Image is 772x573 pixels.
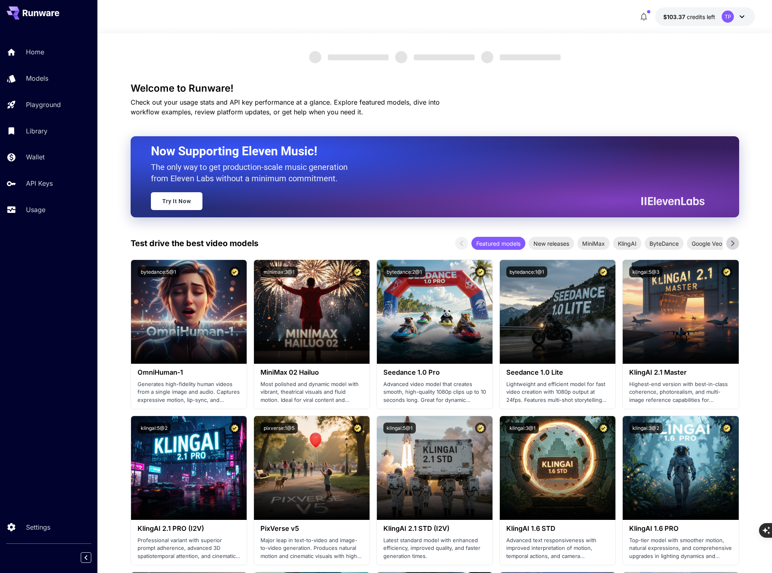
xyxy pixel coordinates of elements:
[131,98,440,116] span: Check out your usage stats and API key performance at a glance. Explore featured models, dive int...
[655,7,755,26] button: $103.36581TP
[383,423,416,434] button: klingai:5@1
[151,161,354,184] p: The only way to get production-scale music generation from Eleven Labs without a minimum commitment.
[613,237,641,250] div: KlingAI
[138,537,240,560] p: Professional variant with superior prompt adherence, advanced 3D spatiotemporal attention, and ci...
[26,73,48,83] p: Models
[475,266,486,277] button: Certified Model – Vetted for best performance and includes a commercial license.
[138,266,179,277] button: bytedance:5@1
[131,416,247,520] img: alt
[506,369,609,376] h3: Seedance 1.0 Lite
[260,380,363,404] p: Most polished and dynamic model with vibrant, theatrical visuals and fluid motion. Ideal for vira...
[623,260,738,364] img: alt
[506,525,609,532] h3: KlingAI 1.6 STD
[500,416,615,520] img: alt
[260,423,298,434] button: pixverse:1@5
[254,416,370,520] img: alt
[138,380,240,404] p: Generates high-fidelity human videos from a single image and audio. Captures expressive motion, l...
[506,266,547,277] button: bytedance:1@1
[87,550,97,565] div: Collapse sidebar
[383,266,425,277] button: bytedance:2@1
[598,423,609,434] button: Certified Model – Vetted for best performance and includes a commercial license.
[577,239,610,248] span: MiniMax
[645,237,684,250] div: ByteDance
[500,260,615,364] img: alt
[721,423,732,434] button: Certified Model – Vetted for best performance and includes a commercial license.
[663,13,715,21] div: $103.36581
[131,83,739,94] h3: Welcome to Runware!
[529,237,574,250] div: New releases
[629,369,732,376] h3: KlingAI 2.1 Master
[352,423,363,434] button: Certified Model – Vetted for best performance and includes a commercial license.
[138,423,171,434] button: klingai:5@2
[475,423,486,434] button: Certified Model – Vetted for best performance and includes a commercial license.
[229,423,240,434] button: Certified Model – Vetted for best performance and includes a commercial license.
[377,260,492,364] img: alt
[629,423,662,434] button: klingai:3@2
[645,239,684,248] span: ByteDance
[383,369,486,376] h3: Seedance 1.0 Pro
[471,239,525,248] span: Featured models
[598,266,609,277] button: Certified Model – Vetted for best performance and includes a commercial license.
[613,239,641,248] span: KlingAI
[471,237,525,250] div: Featured models
[529,239,574,248] span: New releases
[26,100,61,109] p: Playground
[506,537,609,560] p: Advanced text responsiveness with improved interpretation of motion, temporal actions, and camera...
[383,380,486,404] p: Advanced video model that creates smooth, high-quality 1080p clips up to 10 seconds long. Great f...
[687,237,727,250] div: Google Veo
[26,152,45,162] p: Wallet
[352,266,363,277] button: Certified Model – Vetted for best performance and includes a commercial license.
[383,525,486,532] h3: KlingAI 2.1 STD (I2V)
[506,380,609,404] p: Lightweight and efficient model for fast video creation with 1080p output at 24fps. Features mult...
[131,260,247,364] img: alt
[260,266,298,277] button: minimax:3@1
[629,380,732,404] p: Highest-end version with best-in-class coherence, photorealism, and multi-image reference capabil...
[26,126,47,136] p: Library
[721,266,732,277] button: Certified Model – Vetted for best performance and includes a commercial license.
[383,537,486,560] p: Latest standard model with enhanced efficiency, improved quality, and faster generation times.
[26,205,45,215] p: Usage
[623,416,738,520] img: alt
[81,552,91,563] button: Collapse sidebar
[506,423,539,434] button: klingai:3@1
[629,266,662,277] button: klingai:5@3
[138,525,240,532] h3: KlingAI 2.1 PRO (I2V)
[687,13,715,20] span: credits left
[131,237,258,249] p: Test drive the best video models
[26,47,44,57] p: Home
[151,192,202,210] a: Try It Now
[260,369,363,376] h3: MiniMax 02 Hailuo
[629,525,732,532] h3: KlingAI 1.6 PRO
[687,239,727,248] span: Google Veo
[229,266,240,277] button: Certified Model – Vetted for best performance and includes a commercial license.
[26,178,53,188] p: API Keys
[577,237,610,250] div: MiniMax
[629,537,732,560] p: Top-tier model with smoother motion, natural expressions, and comprehensive upgrades in lighting ...
[138,369,240,376] h3: OmniHuman‑1
[663,13,687,20] span: $103.37
[260,525,363,532] h3: PixVerse v5
[260,537,363,560] p: Major leap in text-to-video and image-to-video generation. Produces natural motion and cinematic ...
[151,144,699,159] h2: Now Supporting Eleven Music!
[377,416,492,520] img: alt
[254,260,370,364] img: alt
[26,522,50,532] p: Settings
[722,11,734,23] div: TP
